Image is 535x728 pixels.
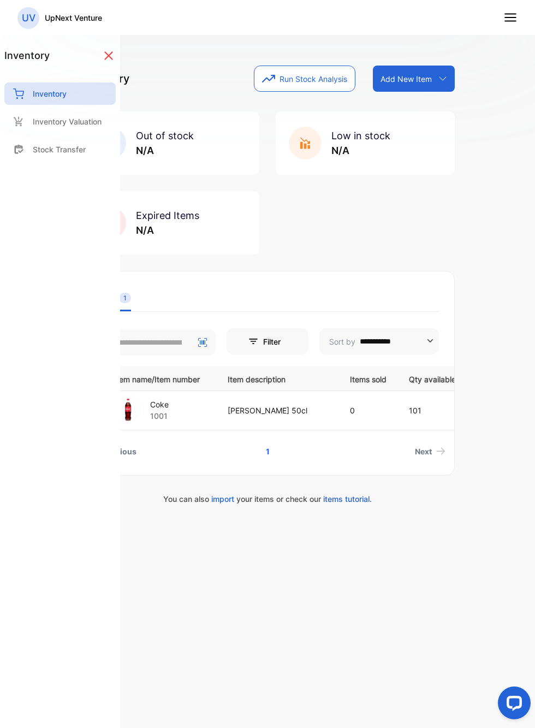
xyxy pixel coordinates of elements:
[350,405,387,416] p: 0
[150,410,169,422] p: 1001
[319,328,439,354] button: Sort by
[33,116,102,127] p: Inventory Valuation
[253,441,283,461] a: Page 1 is your current page
[45,12,102,23] p: UpNext Venture
[409,405,456,416] p: 101
[254,66,355,92] button: Run Stock Analysis
[350,371,387,385] p: Items sold
[33,144,86,155] p: Stock Transfer
[381,73,432,85] p: Add New Item
[80,493,455,505] p: You can also your items or check our
[119,293,131,303] span: 1
[22,11,35,25] p: UV
[136,210,199,221] span: Expired Items
[136,223,199,238] p: N/A
[4,110,116,133] a: Inventory Valuation
[81,441,454,461] ul: Pagination
[136,143,194,158] p: N/A
[329,336,355,347] p: Sort by
[331,143,390,158] p: N/A
[150,399,169,410] p: Coke
[411,441,450,461] a: Next page
[136,130,194,141] span: Out of stock
[114,371,214,385] p: Item name/Item number
[489,682,535,728] iframe: LiveChat chat widget
[331,130,390,141] span: Low in stock
[211,494,234,504] span: import
[228,371,328,385] p: Item description
[323,494,372,504] span: items tutorial.
[4,138,116,161] a: Stock Transfer
[4,48,50,63] h1: inventory
[415,446,432,457] span: Next
[4,82,116,105] a: Inventory
[114,395,141,423] img: item
[409,371,456,385] p: Qty available
[228,405,328,416] p: [PERSON_NAME] 50cl
[33,88,67,99] p: Inventory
